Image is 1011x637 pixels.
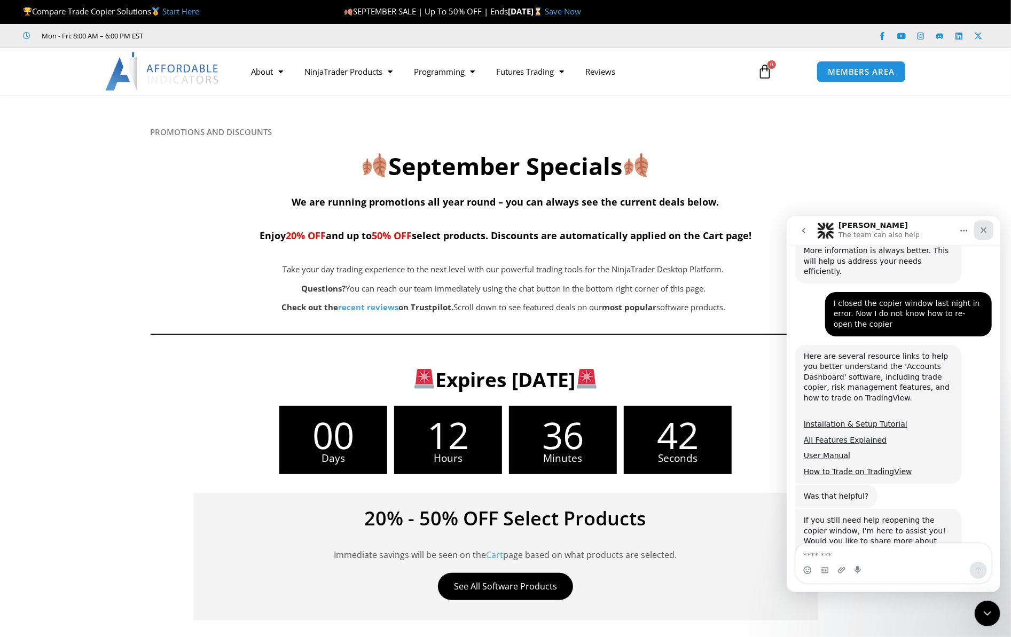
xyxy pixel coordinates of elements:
a: Reviews [575,59,626,84]
span: Days [279,453,387,463]
img: 🥇 [152,7,160,15]
div: I closed the copier window last night in error. Now I do not know how to re-open the copier [38,76,205,120]
textarea: Message… [9,327,205,345]
span: MEMBERS AREA [828,68,895,76]
img: 🍂 [344,7,352,15]
img: 🚨 [577,369,597,389]
h6: PROMOTIONS AND DISCOUNTS [151,127,861,137]
a: Start Here [162,6,199,17]
div: William says… [9,76,205,129]
a: Save Now [545,6,581,17]
span: Take your day trading experience to the next level with our powerful trading tools for the NinjaT... [283,264,724,274]
iframe: Customer reviews powered by Trustpilot [159,30,319,41]
b: most popular [602,302,656,312]
a: 0 [741,56,788,87]
div: I closed the copier window last night in error. Now I do not know how to re-open the copier [47,82,197,114]
a: Futures Trading [486,59,575,84]
a: All Features Explained [17,219,100,228]
h3: Expires [DATE] [168,367,843,392]
span: 0 [767,60,776,69]
div: Solomon says… [9,129,205,269]
img: 🚨 [414,369,434,389]
a: Installation & Setup Tutorial [17,203,121,212]
p: You can reach our team immediately using the chat button in the bottom right corner of this page. [204,281,803,296]
a: recent reviews [338,302,398,312]
h4: 20% - 50% OFF Select Products [209,509,802,528]
div: If you still need help reopening the copier window, I'm here to assist you! Would you like to sha... [9,293,175,358]
img: 🍂 [624,153,648,177]
span: Compare Trade Copier Solutions [23,6,199,17]
div: If you still need help reopening the copier window, I'm here to assist you! Would you like to sha... [17,299,167,351]
img: LogoAI | Affordable Indicators – NinjaTrader [105,52,220,91]
span: We are running promotions all year round – you can always see the current deals below. [292,195,719,208]
div: Solomon says… [9,269,205,293]
span: 20% OFF [286,229,326,242]
a: Programming [404,59,486,84]
p: Immediate savings will be seen on the page based on what products are selected. [209,533,802,562]
span: 12 [394,416,502,453]
strong: Questions? [301,283,346,294]
span: 50% OFF [372,229,412,242]
p: Scroll down to see featured deals on our software products. [204,300,803,315]
a: User Manual [17,235,64,243]
div: Solomon says… [9,293,205,381]
img: ⌛ [534,7,542,15]
strong: Check out the on Trustpilot. [281,302,453,312]
a: NinjaTrader Products [294,59,404,84]
span: Minutes [509,453,617,463]
button: Send a message… [183,345,200,363]
img: 🍂 [363,153,387,177]
span: Hours [394,453,502,463]
button: Start recording [68,350,76,358]
span: Seconds [624,453,732,463]
span: SEPTEMBER SALE | Up To 50% OFF | Ends [344,6,508,17]
span: 42 [624,416,732,453]
iframe: Intercom live chat [975,601,1000,626]
a: See All Software Products [438,573,573,600]
a: Cart [487,549,504,561]
strong: [DATE] [508,6,545,17]
nav: Menu [241,59,745,84]
a: How to Trade on TradingView [17,251,126,259]
div: Was that helpful? [17,275,82,286]
div: Here are several resource links to help you better understand the 'Accounts Dashboard' software, ... [9,129,175,268]
button: Upload attachment [51,350,59,358]
iframe: Intercom live chat [787,216,1000,592]
span: Mon - Fri: 8:00 AM – 6:00 PM EST [40,29,144,42]
span: 36 [509,416,617,453]
div: Here are several resource links to help you better understand the 'Accounts Dashboard' software, ... [17,135,167,198]
div: Was that helpful? [9,269,91,292]
a: About [241,59,294,84]
span: 00 [279,416,387,453]
a: MEMBERS AREA [817,61,906,83]
button: Gif picker [34,350,42,358]
button: Emoji picker [17,350,25,358]
span: Enjoy and up to select products. Discounts are automatically applied on the Cart page! [260,229,751,242]
img: 🏆 [23,7,32,15]
h2: September Specials [151,151,861,182]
